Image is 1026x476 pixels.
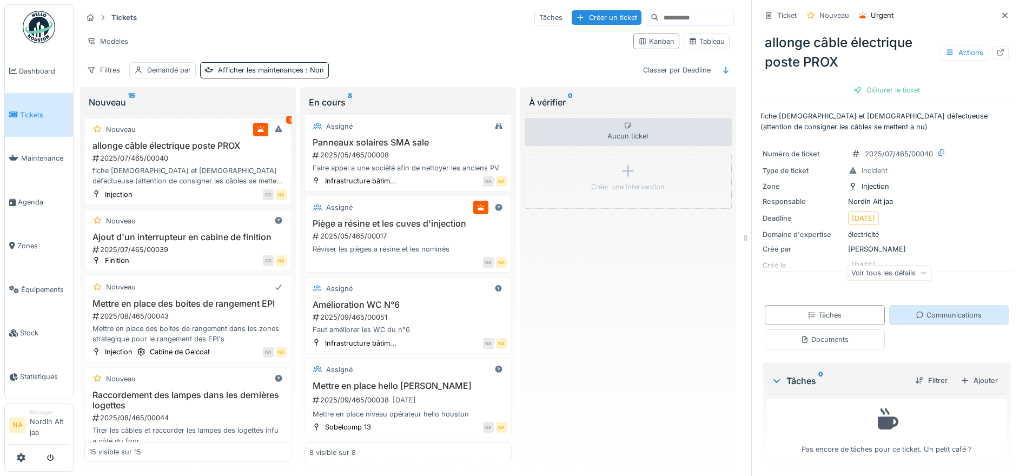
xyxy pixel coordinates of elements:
span: Tickets [20,110,69,120]
a: Agenda [5,180,73,224]
span: Équipements [21,285,69,295]
div: Nouveau [106,282,136,292]
div: Type de ticket [763,166,844,176]
div: Domaine d'expertise [763,229,844,240]
div: Créer un ticket [572,10,641,25]
a: NA ManagerNordin Ait jaa [9,408,69,445]
div: fiche [DEMOGRAPHIC_DATA] et [DEMOGRAPHIC_DATA] défectueuse (attention de consigner les câbles se ... [89,166,287,186]
sup: 0 [568,96,573,109]
div: Mettre en place niveau opérateur hello houston [309,409,507,419]
div: 2025/07/465/00039 [91,244,287,255]
p: fiche [DEMOGRAPHIC_DATA] et [DEMOGRAPHIC_DATA] défectueuse (attention de consigner les câbles se ... [760,111,1013,131]
div: Injection [105,347,133,357]
div: [DATE] [393,395,416,405]
div: Nouveau [106,374,136,384]
div: 2025/07/465/00040 [865,149,933,159]
div: 8 visible sur 8 [309,447,356,457]
div: Clôturer le ticket [849,83,924,97]
div: Injection [862,181,889,191]
div: Modèles [82,34,133,49]
div: 2025/05/465/00008 [312,150,507,160]
div: Faire appel a une société afin de nettoyer les anciens PV [309,163,507,173]
div: 1 [286,116,294,124]
div: [DATE] [852,213,875,223]
li: Nordin Ait jaa [30,408,69,442]
div: NA [263,347,274,358]
div: Aucun ticket [525,118,732,146]
div: À vérifier [529,96,727,109]
a: Maintenance [5,137,73,181]
a: Zones [5,224,73,268]
div: Infrastructure bâtim... [325,338,396,348]
div: Sobelcomp 13 [325,422,371,432]
a: Tickets [5,93,73,137]
div: Tâches [807,310,842,320]
div: Afficher les maintenances [218,65,324,75]
div: Injection [105,189,133,200]
div: Tâches [534,10,567,25]
div: Pas encore de tâches pour ce ticket. Un petit café ? [774,404,999,454]
div: NA [483,422,494,433]
h3: Piège a résine et les cuves d'injection [309,219,507,229]
span: Dashboard [19,66,69,76]
div: Manager [30,408,69,416]
div: Nouveau [819,10,849,21]
h3: allonge câble électrique poste PROX [89,141,287,151]
div: En cours [309,96,507,109]
div: Créé par [763,244,844,254]
div: CD [263,255,274,266]
div: Nouveau [106,124,136,135]
div: Nordin Ait jaa [763,196,1011,207]
div: NA [483,176,494,187]
h3: Mettre en place hello [PERSON_NAME] [309,381,507,391]
div: Classer par Deadline [638,62,716,78]
div: Tâches [771,374,906,387]
div: NA [496,422,507,433]
div: Ticket [777,10,797,21]
div: Réviser les pièges a résine et les nominés [309,244,507,254]
div: 15 visible sur 15 [89,447,141,457]
div: Nouveau [89,96,287,109]
div: Ajouter [956,373,1002,388]
div: Demandé par [147,65,191,75]
div: NA [496,257,507,268]
div: Filtrer [911,373,952,388]
img: Badge_color-CXgf-gQk.svg [23,11,55,43]
h3: Amélioration WC N°6 [309,300,507,310]
div: Actions [941,45,988,61]
h3: Ajout d'un interrupteur en cabine de finition [89,232,287,242]
div: Mettre en place des boites de rangement dans les zones strategique pour le rangement des EPI's [89,323,287,344]
div: Zone [763,181,844,191]
div: Assigné [326,202,353,213]
sup: 8 [348,96,352,109]
div: Faut améliorer les WC du n°6 [309,325,507,335]
div: Kanban [638,36,674,47]
div: 2025/08/465/00043 [91,311,287,321]
div: Deadline [763,213,844,223]
div: NA [496,176,507,187]
div: Assigné [326,365,353,375]
div: 2025/05/465/00017 [312,231,507,241]
div: Assigné [326,121,353,131]
div: Nouveau [106,216,136,226]
span: Stock [20,328,69,338]
h3: Panneaux solaires SMA sale [309,137,507,148]
a: Équipements [5,268,73,312]
div: CD [263,189,274,200]
span: Maintenance [21,153,69,163]
div: 2025/09/465/00038 [312,393,507,407]
div: Documents [800,334,849,345]
div: Communications [916,310,982,320]
sup: 0 [818,374,823,387]
div: NA [483,257,494,268]
div: Incident [862,166,888,176]
div: Finition [105,255,129,266]
div: NA [483,338,494,349]
a: Stock [5,312,73,355]
strong: Tickets [107,12,141,23]
a: Dashboard [5,49,73,93]
div: Cabine de Gelcoat [150,347,210,357]
a: Statistiques [5,355,73,399]
h3: Mettre en place des boites de rangement EPI [89,299,287,309]
span: Zones [17,241,69,251]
